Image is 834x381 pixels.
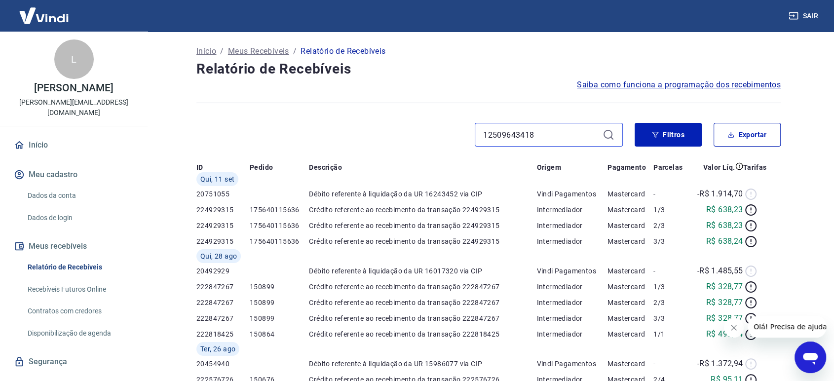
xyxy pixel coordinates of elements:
p: Crédito referente ao recebimento da transação 222847267 [309,313,536,323]
p: R$ 328,77 [706,312,743,324]
p: 224929315 [196,236,250,246]
a: Dados de login [24,208,136,228]
p: Crédito referente ao recebimento da transação 224929315 [309,205,536,215]
p: Crédito referente ao recebimento da transação 224929315 [309,236,536,246]
p: - [653,189,688,199]
p: Crédito referente ao recebimento da transação 222847267 [309,282,536,292]
p: R$ 638,24 [706,235,743,247]
p: R$ 638,23 [706,220,743,231]
p: - [653,266,688,276]
p: Mastercard [607,221,653,230]
p: Mastercard [607,236,653,246]
p: Vindi Pagamentos [536,266,607,276]
p: 20751055 [196,189,250,199]
a: Saiba como funciona a programação dos recebimentos [577,79,781,91]
p: 1/3 [653,282,688,292]
p: Intermediador [536,298,607,307]
div: L [54,39,94,79]
p: Mastercard [607,189,653,199]
p: Relatório de Recebíveis [301,45,385,57]
p: Mastercard [607,298,653,307]
p: 3/3 [653,236,688,246]
iframe: Fechar mensagem [724,318,744,338]
p: 222847267 [196,298,250,307]
p: R$ 638,23 [706,204,743,216]
p: Mastercard [607,313,653,323]
a: Segurança [12,351,136,373]
p: Intermediador [536,282,607,292]
p: 2/3 [653,298,688,307]
p: 224929315 [196,205,250,215]
p: 150899 [250,313,309,323]
p: Mastercard [607,329,653,339]
a: Disponibilização de agenda [24,323,136,343]
p: Vindi Pagamentos [536,359,607,369]
p: Intermediador [536,329,607,339]
p: Mastercard [607,359,653,369]
p: 175640115636 [250,221,309,230]
p: 1/3 [653,205,688,215]
iframe: Botão para abrir a janela de mensagens [795,342,826,373]
p: Pagamento [607,162,646,172]
p: R$ 499,24 [706,328,743,340]
p: 3/3 [653,313,688,323]
p: Crédito referente ao recebimento da transação 224929315 [309,221,536,230]
p: Descrição [309,162,342,172]
p: Mastercard [607,205,653,215]
p: R$ 328,77 [706,281,743,293]
p: 175640115636 [250,205,309,215]
p: Débito referente à liquidação da UR 16017320 via CIP [309,266,536,276]
a: Início [12,134,136,156]
p: -R$ 1.485,55 [697,265,743,277]
a: Meus Recebíveis [228,45,289,57]
p: Intermediador [536,313,607,323]
a: Relatório de Recebíveis [24,257,136,277]
button: Meu cadastro [12,164,136,186]
p: ID [196,162,203,172]
p: -R$ 1.372,94 [697,358,743,370]
button: Exportar [714,123,781,147]
span: Qui, 28 ago [200,251,237,261]
p: 150899 [250,282,309,292]
p: Pedido [250,162,273,172]
p: Tarifas [743,162,767,172]
p: Parcelas [653,162,682,172]
p: / [220,45,224,57]
p: [PERSON_NAME] [34,83,113,93]
p: - [653,359,688,369]
p: R$ 328,77 [706,297,743,308]
p: Intermediador [536,205,607,215]
p: 20454940 [196,359,250,369]
iframe: Mensagem da empresa [748,316,826,338]
p: / [293,45,297,57]
p: Débito referente à liquidação da UR 15986077 via CIP [309,359,536,369]
p: -R$ 1.914,70 [697,188,743,200]
a: Dados da conta [24,186,136,206]
button: Sair [787,7,822,25]
p: Mastercard [607,266,653,276]
p: Vindi Pagamentos [536,189,607,199]
span: Qui, 11 set [200,174,234,184]
p: Intermediador [536,236,607,246]
button: Meus recebíveis [12,235,136,257]
img: Vindi [12,0,76,31]
p: Mastercard [607,282,653,292]
p: 224929315 [196,221,250,230]
a: Início [196,45,216,57]
span: Ter, 26 ago [200,344,235,354]
a: Contratos com credores [24,301,136,321]
p: Valor Líq. [703,162,735,172]
p: Origem [536,162,561,172]
p: Intermediador [536,221,607,230]
p: 2/3 [653,221,688,230]
p: 222847267 [196,313,250,323]
p: 222847267 [196,282,250,292]
h4: Relatório de Recebíveis [196,59,781,79]
p: 150864 [250,329,309,339]
p: 175640115636 [250,236,309,246]
p: [PERSON_NAME][EMAIL_ADDRESS][DOMAIN_NAME] [8,97,140,118]
p: Crédito referente ao recebimento da transação 222818425 [309,329,536,339]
